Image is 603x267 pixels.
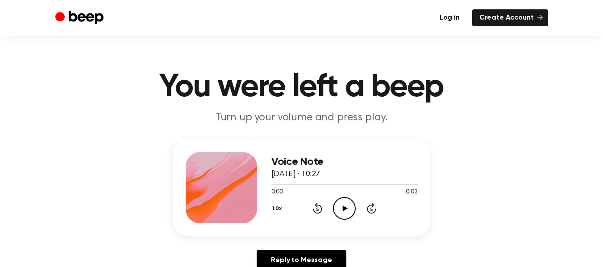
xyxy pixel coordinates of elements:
button: 1.0x [271,201,285,216]
h1: You were left a beep [73,71,530,103]
span: 0:00 [271,188,283,197]
span: [DATE] · 10:27 [271,170,320,178]
a: Beep [55,9,106,27]
span: 0:03 [406,188,417,197]
h3: Voice Note [271,156,418,168]
a: Log in [432,9,467,26]
p: Turn up your volume and press play. [130,111,473,125]
a: Create Account [472,9,548,26]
